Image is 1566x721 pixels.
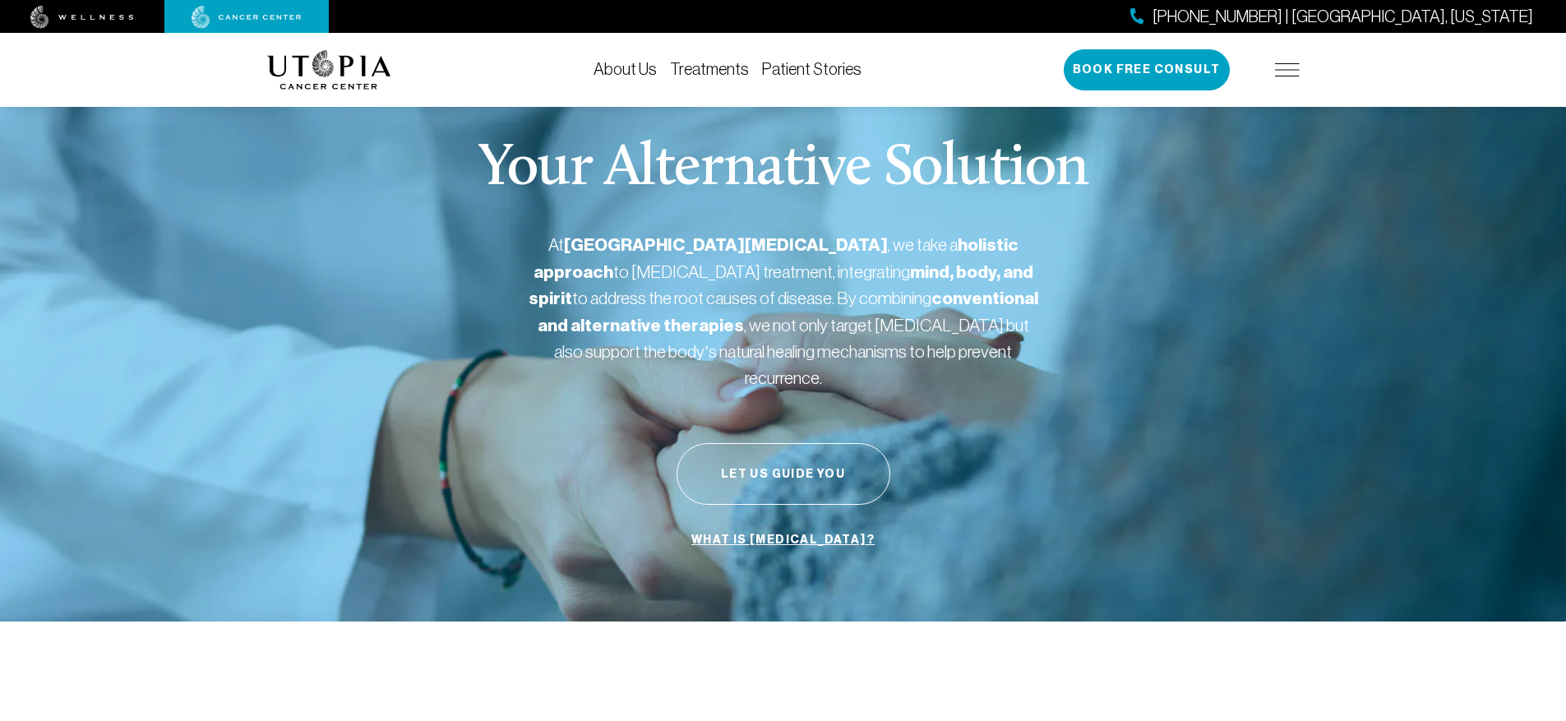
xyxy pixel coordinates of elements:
[192,6,302,29] img: cancer center
[670,60,749,78] a: Treatments
[1275,63,1300,76] img: icon-hamburger
[534,234,1019,283] strong: holistic approach
[478,140,1088,199] p: Your Alternative Solution
[529,232,1038,391] p: At , we take a to [MEDICAL_DATA] treatment, integrating to address the root causes of disease. By...
[687,525,879,556] a: What is [MEDICAL_DATA]?
[538,288,1038,336] strong: conventional and alternative therapies
[677,443,890,505] button: Let Us Guide You
[1130,5,1533,29] a: [PHONE_NUMBER] | [GEOGRAPHIC_DATA], [US_STATE]
[1153,5,1533,29] span: [PHONE_NUMBER] | [GEOGRAPHIC_DATA], [US_STATE]
[762,60,862,78] a: Patient Stories
[267,50,391,90] img: logo
[564,234,888,256] strong: [GEOGRAPHIC_DATA][MEDICAL_DATA]
[30,6,134,29] img: wellness
[594,60,657,78] a: About Us
[1064,49,1230,90] button: Book Free Consult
